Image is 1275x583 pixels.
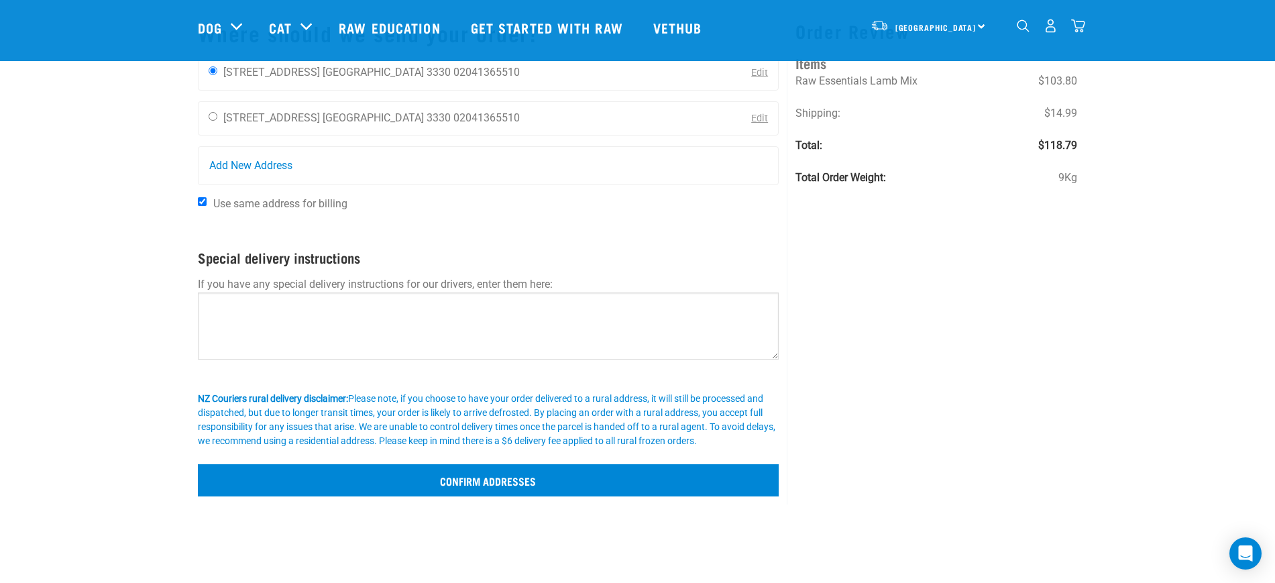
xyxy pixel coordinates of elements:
strong: Total: [795,139,822,152]
span: [GEOGRAPHIC_DATA] [895,25,977,30]
li: [STREET_ADDRESS] [223,111,320,124]
strong: Total Order Weight: [795,171,886,184]
li: [GEOGRAPHIC_DATA] 3330 [323,111,451,124]
span: Shipping: [795,107,840,119]
img: home-icon-1@2x.png [1017,19,1030,32]
span: Raw Essentials Lamb Mix [795,74,918,87]
a: Cat [269,17,292,38]
a: Vethub [640,1,719,54]
b: NZ Couriers rural delivery disclaimer: [198,393,348,404]
li: [GEOGRAPHIC_DATA] 3330 [323,66,451,78]
input: Use same address for billing [198,197,207,206]
a: Edit [751,113,768,124]
span: Use same address for billing [213,197,347,210]
li: 02041365510 [453,66,520,78]
a: Raw Education [325,1,457,54]
span: Add New Address [209,158,292,174]
a: Dog [198,17,222,38]
a: Get started with Raw [457,1,640,54]
li: 02041365510 [453,111,520,124]
h4: Items [795,52,1077,73]
span: $118.79 [1038,138,1077,154]
img: van-moving.png [871,19,889,32]
p: If you have any special delivery instructions for our drivers, enter them here: [198,276,779,293]
input: Confirm addresses [198,464,779,496]
img: home-icon@2x.png [1071,19,1085,33]
h4: Special delivery instructions [198,250,779,265]
a: Add New Address [199,147,779,184]
img: user.png [1044,19,1058,33]
span: $103.80 [1038,73,1077,89]
div: Please note, if you choose to have your order delivered to a rural address, it will still be proc... [198,392,779,448]
a: Edit [751,67,768,78]
span: 9Kg [1058,170,1077,186]
div: Open Intercom Messenger [1229,537,1262,570]
span: $14.99 [1044,105,1077,121]
li: [STREET_ADDRESS] [223,66,320,78]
